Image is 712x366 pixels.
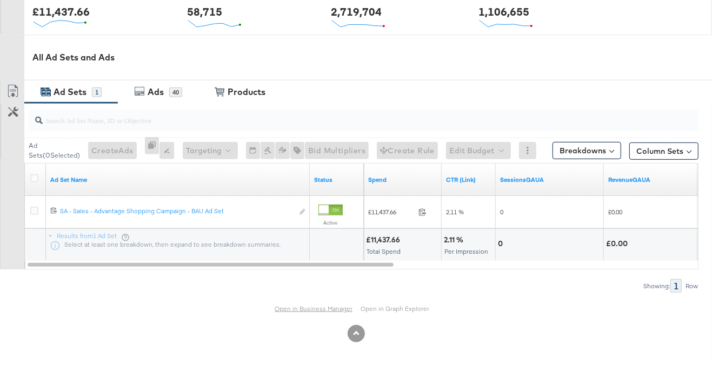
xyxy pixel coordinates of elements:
[29,141,80,160] div: Ad Sets ( 0 Selected)
[60,207,293,218] a: SA - Sales - Advantage Shopping Campaign - BAU Ad Set
[32,4,90,19] div: £11,437.66
[367,247,401,255] span: Total Spend
[553,142,621,159] button: Breakdowns
[444,247,488,255] span: Per Impression
[318,219,343,226] label: Active
[608,208,622,216] span: £0.00
[670,279,682,293] div: 1
[685,282,698,290] div: Row
[92,87,102,97] div: 1
[275,304,352,313] a: Open in Business Manager
[608,175,708,184] a: GA Revenue
[478,4,529,19] div: 1,106,655
[446,175,491,184] a: The number of clicks received on a link in your ad divided by the number of impressions.
[54,86,86,98] div: Ad Sets
[368,208,414,216] span: £11,437.66
[500,208,503,216] span: 0
[145,137,160,165] div: 0
[643,282,670,290] div: Showing:
[446,208,464,216] span: 2.11 %
[169,87,182,97] div: 40
[331,4,382,19] div: 2,719,704
[629,143,698,160] button: Column Sets
[444,235,467,245] div: 2.11 %
[366,235,403,245] div: £11,437.66
[60,207,293,215] div: SA - Sales - Advantage Shopping Campaign - BAU Ad Set
[606,239,631,249] div: £0.00
[43,105,640,126] input: Search Ad Set Name, ID or Objective
[368,175,437,184] a: The total amount spent to date.
[361,304,429,313] a: Open in Graph Explorer
[498,239,506,249] div: 0
[187,4,222,19] div: 58,715
[148,86,164,98] div: Ads
[50,175,305,184] a: Your Ad Set name.
[32,51,712,64] div: All Ad Sets and Ads
[314,175,360,184] a: Shows the current state of your Ad Set.
[228,86,265,98] div: Products
[500,175,600,184] a: GA Session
